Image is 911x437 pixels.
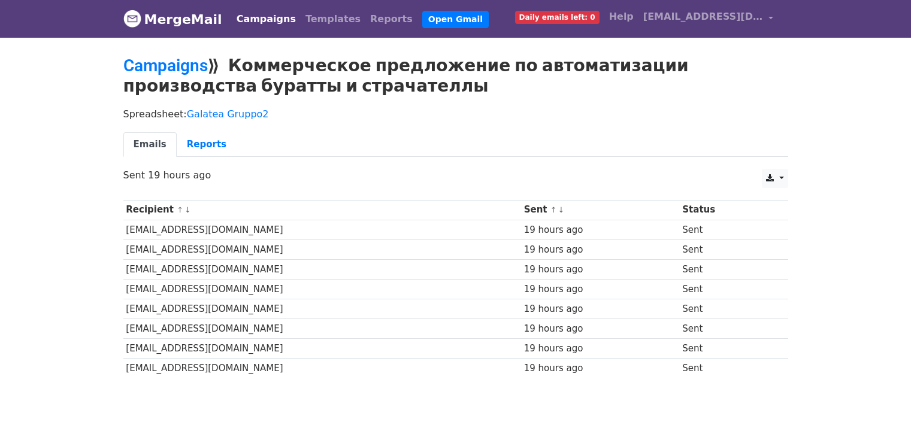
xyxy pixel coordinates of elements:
[680,200,774,220] th: Status
[123,299,521,319] td: [EMAIL_ADDRESS][DOMAIN_NAME]
[680,280,774,299] td: Sent
[123,239,521,259] td: [EMAIL_ADDRESS][DOMAIN_NAME]
[524,322,677,336] div: 19 hours ago
[510,5,604,29] a: Daily emails left: 0
[184,205,191,214] a: ↓
[524,243,677,257] div: 19 hours ago
[123,56,788,96] h2: ⟫ Коммерческое предложение по автоматизации производства буратты и страчателлы
[521,200,680,220] th: Sent
[187,108,269,120] a: Galatea Gruppo2
[123,359,521,378] td: [EMAIL_ADDRESS][DOMAIN_NAME]
[177,132,237,157] a: Reports
[524,283,677,296] div: 19 hours ago
[680,259,774,279] td: Sent
[123,132,177,157] a: Emails
[123,319,521,339] td: [EMAIL_ADDRESS][DOMAIN_NAME]
[123,220,521,239] td: [EMAIL_ADDRESS][DOMAIN_NAME]
[123,10,141,28] img: MergeMail logo
[524,223,677,237] div: 19 hours ago
[123,280,521,299] td: [EMAIL_ADDRESS][DOMAIN_NAME]
[232,7,301,31] a: Campaigns
[680,319,774,339] td: Sent
[123,108,788,120] p: Spreadsheet:
[680,359,774,378] td: Sent
[301,7,365,31] a: Templates
[524,362,677,375] div: 19 hours ago
[558,205,565,214] a: ↓
[123,56,208,75] a: Campaigns
[123,7,222,32] a: MergeMail
[524,263,677,277] div: 19 hours ago
[422,11,489,28] a: Open Gmail
[123,200,521,220] th: Recipient
[643,10,763,24] span: [EMAIL_ADDRESS][DOMAIN_NAME]
[680,239,774,259] td: Sent
[177,205,183,214] a: ↑
[680,299,774,319] td: Sent
[515,11,600,24] span: Daily emails left: 0
[123,169,788,181] p: Sent 19 hours ago
[680,220,774,239] td: Sent
[123,259,521,279] td: [EMAIL_ADDRESS][DOMAIN_NAME]
[123,339,521,359] td: [EMAIL_ADDRESS][DOMAIN_NAME]
[638,5,779,33] a: [EMAIL_ADDRESS][DOMAIN_NAME]
[680,339,774,359] td: Sent
[524,302,677,316] div: 19 hours ago
[550,205,557,214] a: ↑
[604,5,638,29] a: Help
[524,342,677,356] div: 19 hours ago
[365,7,417,31] a: Reports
